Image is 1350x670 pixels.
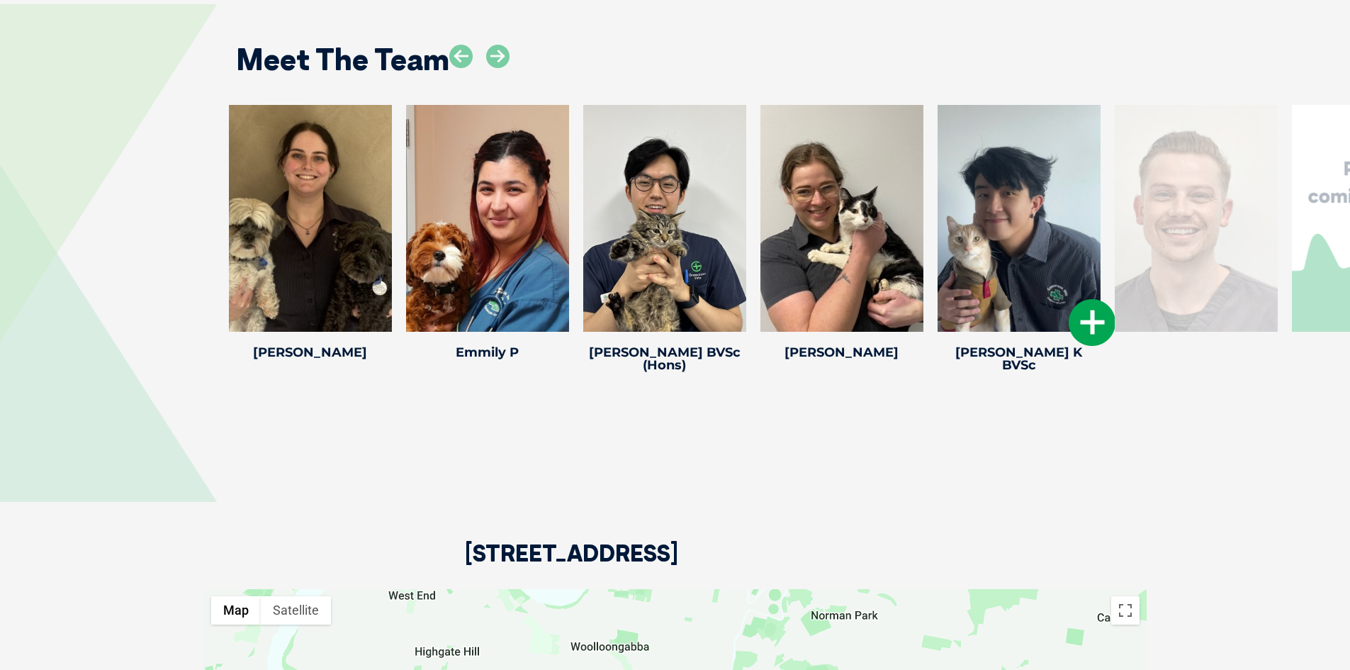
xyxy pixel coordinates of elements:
h4: [PERSON_NAME] [760,346,923,359]
h4: [PERSON_NAME] [229,346,392,359]
h4: Emmily P [406,346,569,359]
button: Toggle fullscreen view [1111,596,1140,625]
h4: [PERSON_NAME] BVSc (Hons) [583,346,746,372]
h2: Meet The Team [236,45,449,74]
h2: [STREET_ADDRESS] [465,542,678,589]
button: Show satellite imagery [261,596,331,625]
h4: [PERSON_NAME] K BVSc [938,346,1101,372]
button: Show street map [211,596,261,625]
